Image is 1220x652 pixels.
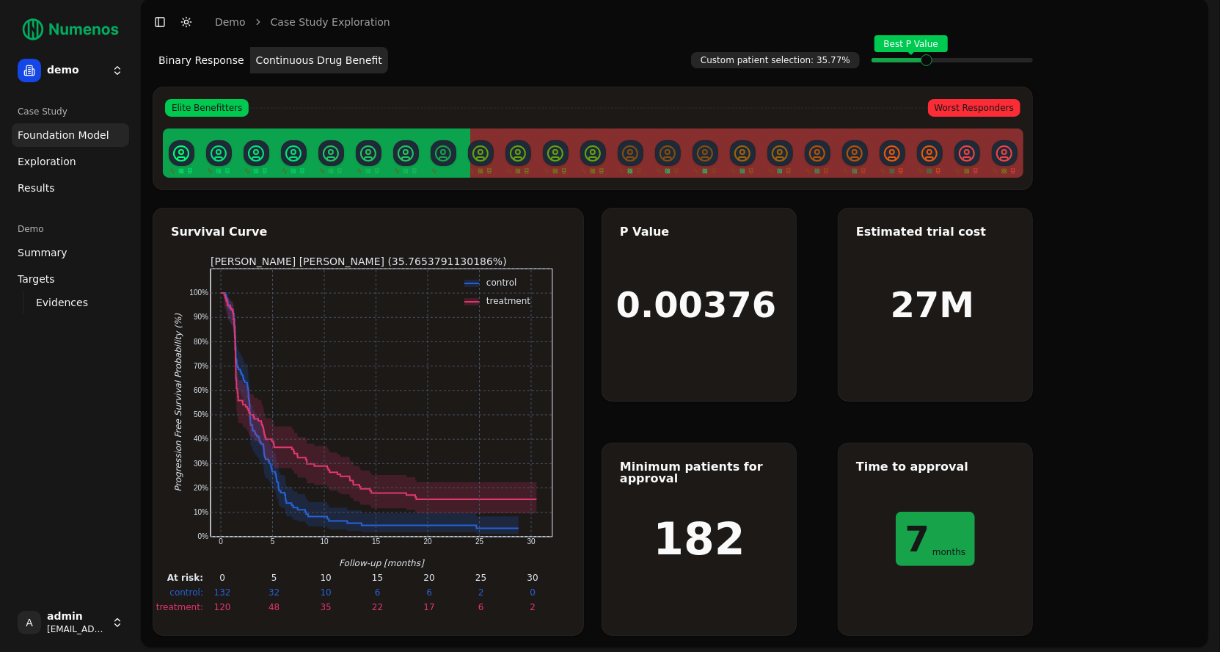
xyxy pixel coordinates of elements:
[150,12,170,32] button: Toggle Sidebar
[874,35,948,52] span: Best P Value
[371,573,382,583] text: 15
[271,573,277,583] text: 5
[486,296,530,306] text: treatment
[47,64,106,77] span: demo
[30,292,112,313] a: Evidences
[320,602,331,612] text: 35
[215,15,246,29] a: demo
[47,610,106,623] span: admin
[423,602,434,612] text: 17
[193,484,208,492] text: 20%
[18,272,55,286] span: Targets
[12,150,129,173] a: Exploration
[475,573,486,583] text: 25
[475,537,484,546] text: 25
[47,623,106,635] span: [EMAIL_ADDRESS]
[320,537,329,546] text: 10
[12,53,129,88] button: demo
[12,605,129,640] button: Aadmin[EMAIL_ADDRESS]
[371,602,382,612] text: 22
[486,278,517,288] text: control
[12,100,129,123] div: Case Study
[18,128,109,142] span: Foundation Model
[271,15,390,29] a: Case Study Exploration
[691,52,860,68] span: Custom patient selection: 35.77%
[193,314,208,322] text: 90%
[18,611,41,634] span: A
[18,245,67,260] span: Summary
[268,602,279,612] text: 48
[167,573,202,583] text: At risk:
[12,123,129,147] a: Foundation Model
[928,99,1020,117] span: Worst Responders
[12,267,129,291] a: Targets
[193,410,208,419] text: 50%
[268,587,279,598] text: 32
[320,573,331,583] text: 10
[215,15,390,29] nav: breadcrumb
[250,47,388,73] button: Continuous Drug Benefit
[527,537,536,546] text: 30
[527,573,538,583] text: 30
[156,602,202,612] text: treatment:
[12,217,129,241] div: Demo
[193,435,208,443] text: 40%
[18,154,76,169] span: Exploration
[478,602,483,612] text: 6
[320,587,331,598] text: 10
[423,573,434,583] text: 20
[219,573,225,583] text: 0
[193,386,208,394] text: 60%
[932,548,965,557] span: months
[193,460,208,468] text: 30%
[891,287,975,322] h1: 27M
[171,226,566,238] div: Survival Curve
[211,256,507,267] text: [PERSON_NAME] [PERSON_NAME] (35.7653791130186%)
[193,508,208,516] text: 10%
[193,338,208,346] text: 80%
[374,587,380,598] text: 6
[165,99,249,117] span: Elite Benefitters
[213,602,230,612] text: 120
[530,587,536,598] text: 0
[193,362,208,370] text: 70%
[653,517,745,561] h1: 182
[12,241,129,264] a: Summary
[153,47,250,73] button: Binary Response
[197,532,208,540] text: 0%
[189,289,208,297] text: 100%
[12,12,129,47] img: Numenos
[213,587,230,598] text: 132
[219,537,223,546] text: 0
[905,521,929,557] h1: 7
[530,602,536,612] text: 2
[426,587,432,598] text: 6
[173,314,183,492] text: Progression Free Survival Probability (%)
[616,287,777,322] h1: 0.00376
[12,176,129,200] a: Results
[18,181,55,195] span: Results
[169,587,203,598] text: control:
[176,12,197,32] button: Toggle Dark Mode
[478,587,483,598] text: 2
[372,537,381,546] text: 15
[423,537,432,546] text: 20
[339,558,425,568] text: Follow-up [months]
[36,295,88,310] span: Evidences
[270,537,274,546] text: 5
